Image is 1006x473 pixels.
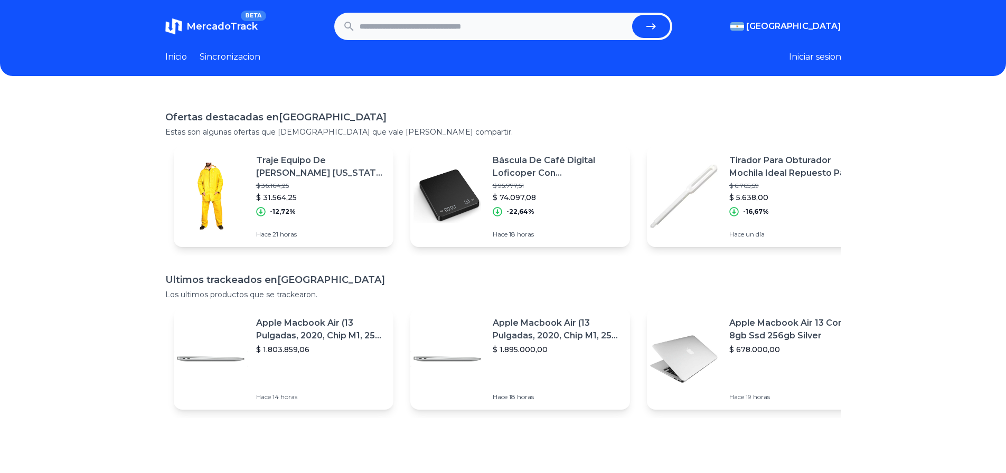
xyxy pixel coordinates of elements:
p: Apple Macbook Air (13 Pulgadas, 2020, Chip M1, 256 Gb De Ssd, 8 Gb De Ram) - Plata [256,317,385,342]
a: Featured imageTraje Equipo De [PERSON_NAME] [US_STATE] Impermeable Pvc Conjunt$ 36.164,25$ 31.564... [174,146,393,247]
img: Featured image [174,322,248,396]
img: Featured image [410,159,484,233]
p: Hace 14 horas [256,393,385,401]
a: Featured imageTirador Para Obturador Mochila Ideal Repuesto Pack X10 Unid$ 6.765,59$ 5.638,00-16,... [647,146,867,247]
p: $ 36.164,25 [256,182,385,190]
p: Hace 18 horas [493,393,622,401]
p: Estas son algunas ofertas que [DEMOGRAPHIC_DATA] que vale [PERSON_NAME] compartir. [165,127,841,137]
p: Apple Macbook Air (13 Pulgadas, 2020, Chip M1, 256 Gb De Ssd, 8 Gb De Ram) - Plata [493,317,622,342]
p: Hace 18 horas [493,230,622,239]
p: -22,64% [506,207,534,216]
p: $ 6.765,59 [729,182,858,190]
p: Hace 21 horas [256,230,385,239]
img: Featured image [174,159,248,233]
img: Featured image [410,322,484,396]
h1: Ofertas destacadas en [GEOGRAPHIC_DATA] [165,110,841,125]
p: Hace 19 horas [729,393,858,401]
button: [GEOGRAPHIC_DATA] [730,20,841,33]
p: $ 95.777,51 [493,182,622,190]
a: Sincronizacion [200,51,260,63]
a: Featured imageApple Macbook Air (13 Pulgadas, 2020, Chip M1, 256 Gb De Ssd, 8 Gb De Ram) - Plata$... [174,308,393,410]
span: MercadoTrack [186,21,258,32]
p: $ 74.097,08 [493,192,622,203]
p: -12,72% [270,207,296,216]
p: Traje Equipo De [PERSON_NAME] [US_STATE] Impermeable Pvc Conjunt [256,154,385,179]
a: MercadoTrackBETA [165,18,258,35]
h1: Ultimos trackeados en [GEOGRAPHIC_DATA] [165,272,841,287]
p: Báscula De Café Digital Loficoper Con Temporizador, [versión [493,154,622,179]
p: $ 678.000,00 [729,344,858,355]
span: BETA [241,11,266,21]
p: Apple Macbook Air 13 Core I5 8gb Ssd 256gb Silver [729,317,858,342]
p: Tirador Para Obturador Mochila Ideal Repuesto Pack X10 Unid [729,154,858,179]
button: Iniciar sesion [789,51,841,63]
a: Featured imageApple Macbook Air 13 Core I5 8gb Ssd 256gb Silver$ 678.000,00Hace 19 horas [647,308,867,410]
p: $ 1.895.000,00 [493,344,622,355]
p: $ 5.638,00 [729,192,858,203]
img: Argentina [730,22,744,31]
p: -16,67% [743,207,769,216]
a: Inicio [165,51,187,63]
p: Hace un día [729,230,858,239]
img: Featured image [647,159,721,233]
p: $ 1.803.859,06 [256,344,385,355]
a: Featured imageBáscula De Café Digital Loficoper Con Temporizador, [versión$ 95.777,51$ 74.097,08-... [410,146,630,247]
img: MercadoTrack [165,18,182,35]
span: [GEOGRAPHIC_DATA] [746,20,841,33]
p: Los ultimos productos que se trackearon. [165,289,841,300]
a: Featured imageApple Macbook Air (13 Pulgadas, 2020, Chip M1, 256 Gb De Ssd, 8 Gb De Ram) - Plata$... [410,308,630,410]
p: $ 31.564,25 [256,192,385,203]
img: Featured image [647,322,721,396]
